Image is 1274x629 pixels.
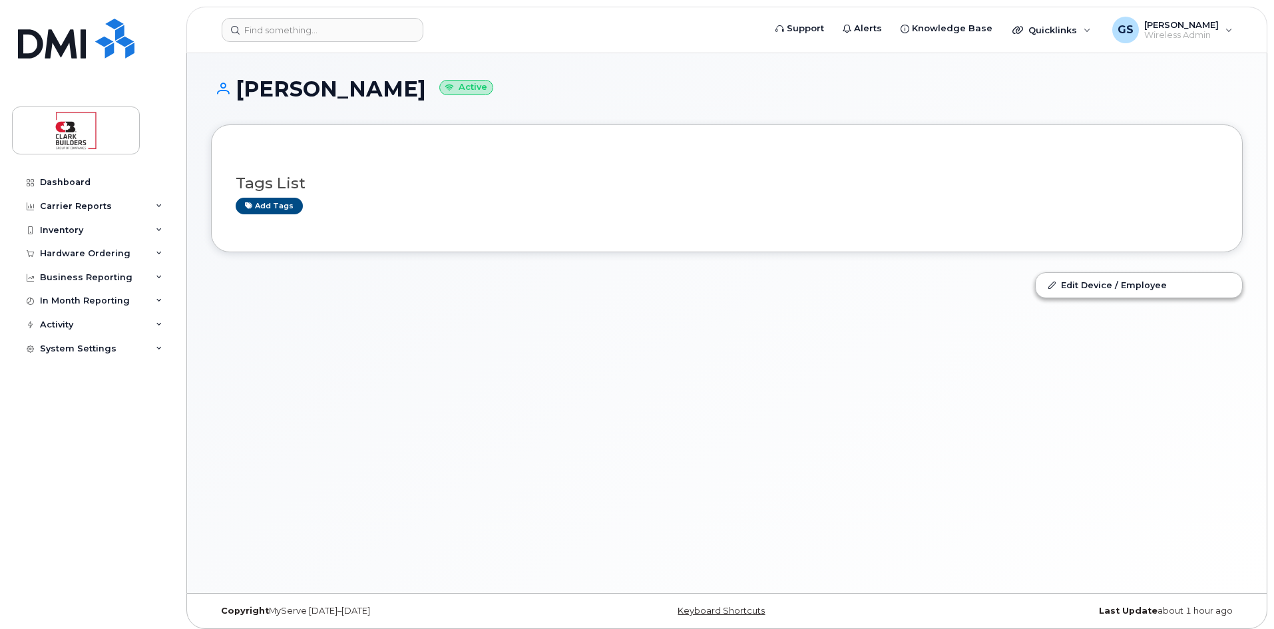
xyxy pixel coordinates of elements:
[1036,273,1242,297] a: Edit Device / Employee
[899,606,1243,616] div: about 1 hour ago
[678,606,765,616] a: Keyboard Shortcuts
[1099,606,1158,616] strong: Last Update
[211,606,555,616] div: MyServe [DATE]–[DATE]
[439,80,493,95] small: Active
[221,606,269,616] strong: Copyright
[211,77,1243,101] h1: [PERSON_NAME]
[236,198,303,214] a: Add tags
[236,175,1218,192] h3: Tags List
